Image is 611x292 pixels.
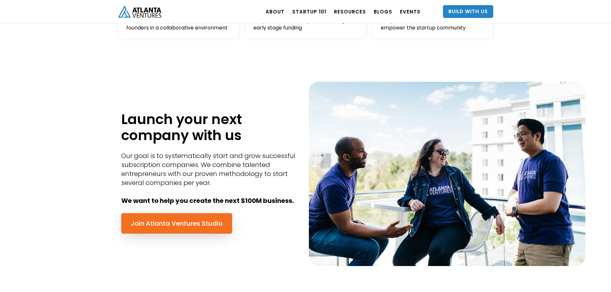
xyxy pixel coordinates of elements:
[400,3,420,21] a: EVENTS
[121,213,232,234] a: Join Atlanta Ventures Studio
[126,17,231,31] div: We co-found companies with driven founders in a collaborative environment
[121,151,299,205] div: Our goal is to systematically start and grow successful subscription companies. We combine talent...
[121,196,294,205] strong: We want to help you create the next $100M business.
[121,111,299,143] h1: Launch your next company with us
[309,82,586,266] img: Atlanta Ventures Team
[374,3,392,21] a: BLOGS
[266,3,284,21] a: ABOUT
[292,3,326,21] a: Startup 101
[334,3,366,21] a: RESOURCES
[253,17,358,31] div: We partner with companies seeking early stage funding
[443,5,493,18] a: Build With Us
[381,17,486,31] div: We provide content, tools, and events to empower the startup community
